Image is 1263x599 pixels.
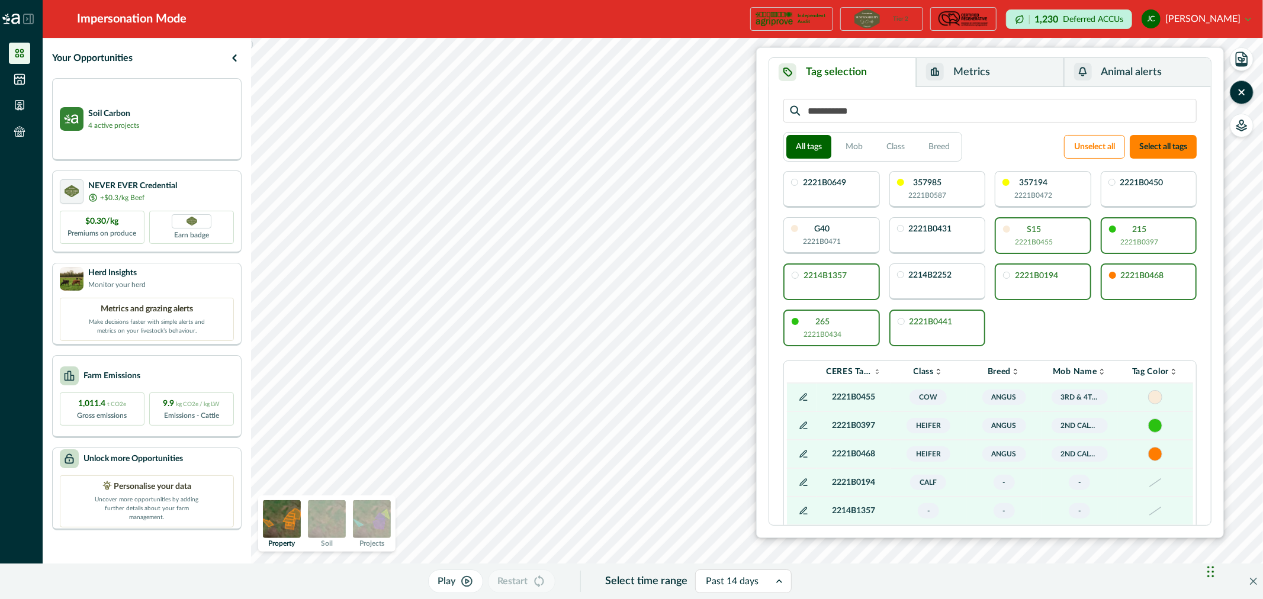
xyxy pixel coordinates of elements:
[174,228,209,240] p: Earn badge
[100,192,144,203] p: +$0.3/kg Beef
[498,574,528,588] p: Restart
[1027,226,1041,234] p: S15
[359,540,384,547] p: Projects
[916,58,1063,87] button: Metrics
[826,448,881,460] p: 2221B0468
[937,9,990,28] img: certification logo
[1132,367,1169,376] p: Tag Color
[877,135,914,159] button: Class
[909,190,947,201] p: 2221B0587
[769,58,916,87] button: Tag selection
[910,318,953,326] p: 2221B0441
[854,9,879,28] img: certification logo
[910,389,947,405] span: Cow
[438,574,456,588] p: Play
[909,225,952,233] p: 2221B0431
[826,367,873,376] p: CERES Tag VID
[1015,272,1058,280] p: 2221B0194
[308,500,346,538] img: soil preview
[804,272,847,280] p: 2214B1357
[88,108,139,120] p: Soil Carbon
[1019,179,1047,187] p: 357194
[88,267,146,279] p: Herd Insights
[88,493,206,522] p: Uncover more opportunities by adding further details about your farm management.
[86,215,119,228] p: $0.30/kg
[606,574,688,590] p: Select time range
[826,391,881,404] p: 2221B0455
[83,453,183,465] p: Unlock more Opportunities
[1015,237,1053,247] p: 2221B0455
[907,446,950,462] span: Heifer
[176,401,220,407] span: kg CO2e / kg LW
[1069,475,1090,490] span: -
[1142,5,1251,33] button: justin costello[PERSON_NAME]
[756,9,793,28] img: certification logo
[814,225,830,233] p: G40
[1034,15,1058,24] p: 1,230
[1064,135,1125,159] button: Unselect all
[68,228,137,239] p: Premiums on produce
[1130,135,1197,159] button: Select all tags
[982,389,1026,405] span: Angus
[263,500,301,538] img: property preview
[804,329,841,340] p: 2221B0434
[353,500,391,538] img: projects preview
[1064,58,1211,87] button: Animal alerts
[88,279,146,290] p: Monitor your herd
[78,410,127,421] p: Gross emissions
[836,135,872,159] button: Mob
[803,236,841,247] p: 2221B0471
[1053,367,1097,376] p: Mob Name
[982,446,1026,462] span: Angus
[826,420,881,432] p: 2221B0397
[164,410,219,421] p: Emissions - Cattle
[52,51,133,65] p: Your Opportunities
[1052,389,1108,405] span: 3rd & 4th calvers
[269,540,295,547] p: Property
[1121,237,1159,247] p: 2221B0397
[83,370,140,382] p: Farm Emissions
[1120,179,1164,187] p: 2221B0450
[918,503,939,519] span: -
[919,135,959,159] button: Breed
[798,13,828,25] p: Independent Audit
[994,503,1015,519] span: -
[114,481,192,493] p: Personalise your data
[88,315,206,336] p: Make decisions faster with simple alerts and metrics on your livestock’s behaviour.
[914,179,942,187] p: 357985
[187,217,197,226] img: Greenham NEVER EVER certification badge
[1133,226,1147,234] p: 215
[909,271,952,279] p: 2214B2252
[1063,15,1123,24] p: Deferred ACCUs
[428,569,483,593] button: Play
[163,398,220,410] p: 9.9
[78,398,126,410] p: 1,011.4
[894,16,909,22] p: Tier 2
[815,318,830,326] p: 265
[786,135,831,159] button: All tags
[914,367,934,376] p: Class
[1052,446,1108,462] span: 2nd Calvers
[910,475,946,490] span: Calf
[321,540,333,547] p: Soil
[907,418,950,433] span: Heifer
[65,185,79,197] img: certification logo
[88,180,177,192] p: NEVER EVER Credential
[488,569,555,593] button: Restart
[2,14,20,24] img: Logo
[1207,554,1214,590] div: Drag
[1121,272,1164,280] p: 2221B0468
[1052,418,1108,433] span: 2nd Calvers
[803,179,846,187] p: 2221B0649
[826,476,881,489] p: 2221B0194
[1069,503,1090,519] span: -
[994,475,1015,490] span: -
[88,120,139,131] p: 4 active projects
[101,303,193,315] p: Metrics and grazing alerts
[826,505,881,517] p: 2214B1357
[1204,542,1263,599] iframe: Chat Widget
[988,367,1011,376] p: Breed
[1014,190,1052,201] p: 2221B0472
[107,401,126,407] span: t CO2e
